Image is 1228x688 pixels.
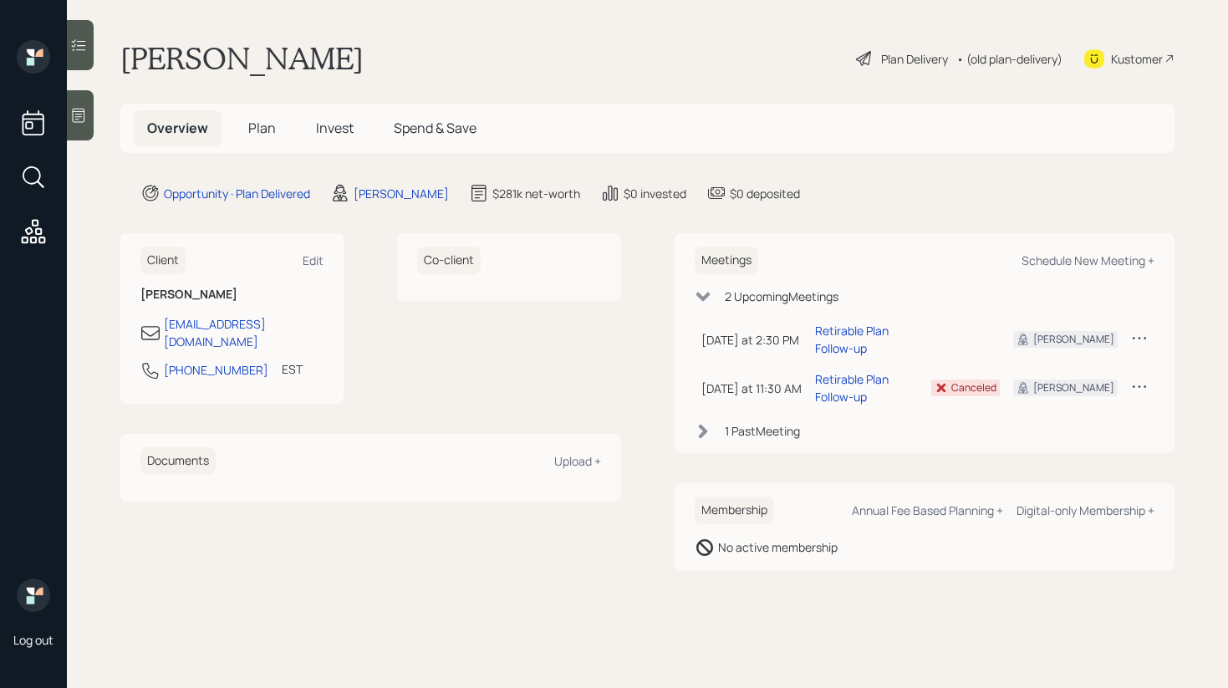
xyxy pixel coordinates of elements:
h6: Documents [140,447,216,475]
div: [DATE] at 11:30 AM [701,380,802,397]
span: Overview [147,119,208,137]
div: Canceled [951,380,996,395]
div: Kustomer [1111,50,1163,68]
div: Opportunity · Plan Delivered [164,185,310,202]
div: $0 invested [624,185,686,202]
img: retirable_logo.png [17,578,50,612]
div: [PERSON_NAME] [354,185,449,202]
div: $281k net-worth [492,185,580,202]
div: No active membership [718,538,838,556]
div: 1 Past Meeting [725,422,800,440]
h6: Meetings [695,247,758,274]
div: Edit [303,252,324,268]
span: Plan [248,119,276,137]
span: Invest [316,119,354,137]
div: EST [282,360,303,378]
h1: [PERSON_NAME] [120,40,364,77]
h6: Co-client [417,247,481,274]
span: Spend & Save [394,119,476,137]
h6: Membership [695,497,774,524]
div: [EMAIL_ADDRESS][DOMAIN_NAME] [164,315,324,350]
div: • (old plan-delivery) [956,50,1062,68]
div: Upload + [554,453,601,469]
div: [PERSON_NAME] [1033,332,1114,347]
div: Plan Delivery [881,50,948,68]
div: [DATE] at 2:30 PM [701,331,802,349]
h6: [PERSON_NAME] [140,288,324,302]
div: Annual Fee Based Planning + [852,502,1003,518]
div: Retirable Plan Follow-up [815,322,919,357]
div: [PERSON_NAME] [1033,380,1114,395]
h6: Client [140,247,186,274]
div: Retirable Plan Follow-up [815,370,919,405]
div: Log out [13,632,54,648]
div: 2 Upcoming Meeting s [725,288,838,305]
div: Schedule New Meeting + [1022,252,1154,268]
div: Digital-only Membership + [1017,502,1154,518]
div: [PHONE_NUMBER] [164,361,268,379]
div: $0 deposited [730,185,800,202]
